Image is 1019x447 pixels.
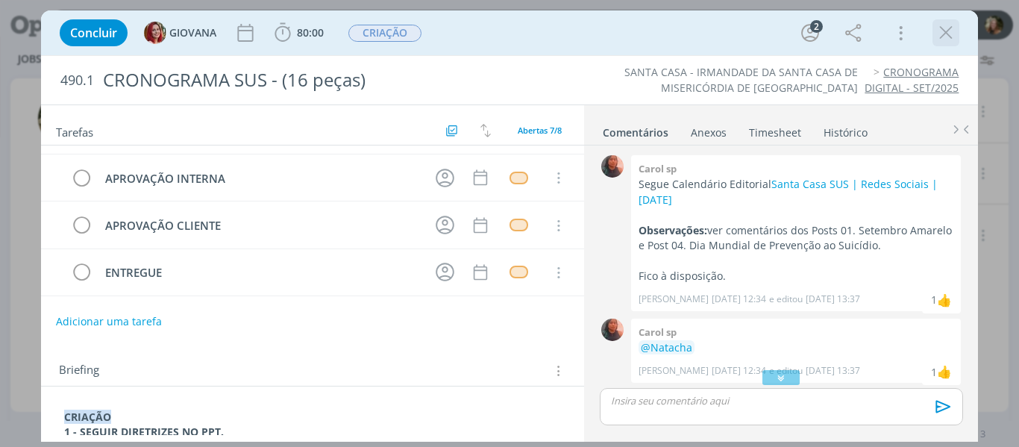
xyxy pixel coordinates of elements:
[937,363,952,381] div: Natacha
[518,125,562,136] span: Abertas 7/8
[639,162,677,175] b: Carol sp
[769,364,803,378] span: e editou
[639,177,938,206] a: Santa Casa SUS | Redes Sociais | [DATE]
[41,10,979,442] div: dialog
[639,177,953,207] p: Segue Calendário Editorial
[798,21,822,45] button: 2
[70,27,117,39] span: Concluir
[144,22,166,44] img: G
[99,263,422,282] div: ENTREGUE
[64,425,224,439] strong: 1 - SEGUIR DIRETRIZES NO PPT.
[624,65,858,94] a: SANTA CASA - IRMANDADE DA SANTA CASA DE MISERICÓRDIA DE [GEOGRAPHIC_DATA]
[810,20,823,33] div: 2
[639,269,953,284] p: Fico à disposição.
[937,291,952,309] div: Natacha
[601,319,624,341] img: C
[639,364,709,378] p: [PERSON_NAME]
[169,28,216,38] span: GIOVANA
[931,364,937,380] div: 1
[806,364,860,378] span: [DATE] 13:37
[931,292,937,307] div: 1
[56,122,93,140] span: Tarefas
[55,308,163,335] button: Adicionar uma tarefa
[348,24,422,43] button: CRIAÇÃO
[297,25,324,40] span: 80:00
[64,410,111,424] strong: CRIAÇÃO
[712,293,766,306] span: [DATE] 12:34
[691,125,727,140] div: Anexos
[60,72,94,89] span: 490.1
[60,19,128,46] button: Concluir
[639,223,707,237] strong: Observações:
[97,62,578,99] div: CRONOGRAMA SUS - (16 peças)
[59,361,99,381] span: Briefing
[99,169,422,188] div: APROVAÇÃO INTERNA
[769,293,803,306] span: e editou
[639,223,953,254] p: ver comentários dos Posts 01. Setembro Amarelo e Post 04. Dia Mundial de Prevenção ao Suicídio.
[348,25,421,42] span: CRIAÇÃO
[712,364,766,378] span: [DATE] 12:34
[641,340,692,354] span: @Natacha
[823,119,868,140] a: Histórico
[602,119,669,140] a: Comentários
[639,293,709,306] p: [PERSON_NAME]
[271,21,327,45] button: 80:00
[639,325,677,339] b: Carol sp
[99,216,422,235] div: APROVAÇÃO CLIENTE
[806,293,860,306] span: [DATE] 13:37
[865,65,959,94] a: CRONOGRAMA DIGITAL - SET/2025
[748,119,802,140] a: Timesheet
[144,22,216,44] button: GGIOVANA
[480,124,491,137] img: arrow-down-up.svg
[601,155,624,178] img: C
